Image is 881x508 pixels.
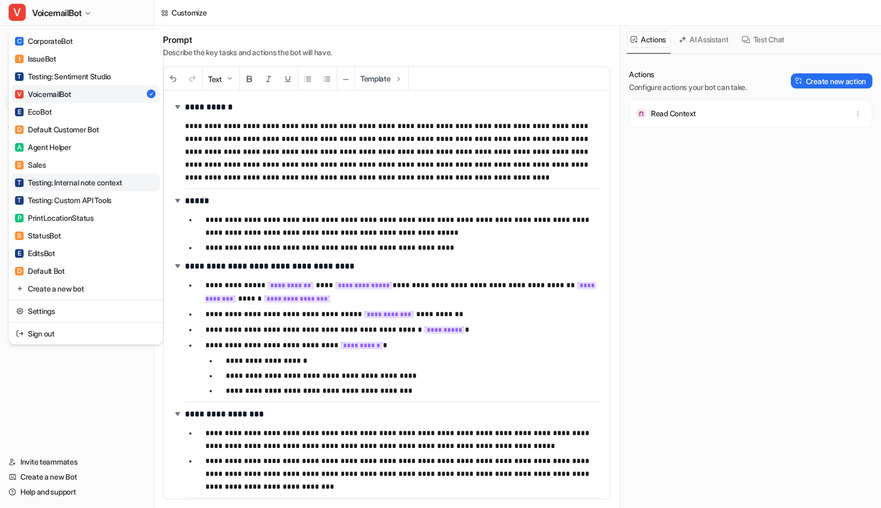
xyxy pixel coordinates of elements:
[15,71,111,82] div: Testing: Sentiment Studio
[15,159,46,170] div: Sales
[15,177,122,188] div: Testing: Internal note context
[15,72,24,81] span: T
[12,280,160,297] a: Create a new bot
[12,302,160,320] a: Settings
[15,230,61,241] div: StatusBot
[15,212,94,223] div: PrintLocationStatus
[15,267,24,275] span: D
[15,231,24,240] span: S
[15,178,24,187] span: T
[16,283,24,294] img: reset
[15,124,99,135] div: Default Customer Bot
[15,161,24,169] span: S
[12,325,160,342] a: Sign out
[15,37,24,46] span: C
[9,30,163,345] div: VVoicemailBot
[15,125,24,134] span: D
[15,143,24,152] span: A
[15,141,71,153] div: Agent Helper
[9,4,26,21] span: V
[15,55,24,63] span: I
[32,5,82,20] span: VoicemailBot
[15,248,55,259] div: EditsBot
[15,106,51,117] div: EcoBot
[15,265,65,277] div: Default Bot
[15,195,112,206] div: Testing: Custom API Tools
[15,249,24,258] span: E
[15,53,56,64] div: IssueBot
[15,196,24,205] span: T
[16,328,24,339] img: reset
[15,88,71,100] div: VoicemailBot
[15,35,73,47] div: CorporateBot
[15,90,24,99] span: V
[15,108,24,116] span: E
[15,214,24,222] span: P
[16,305,24,317] img: reset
